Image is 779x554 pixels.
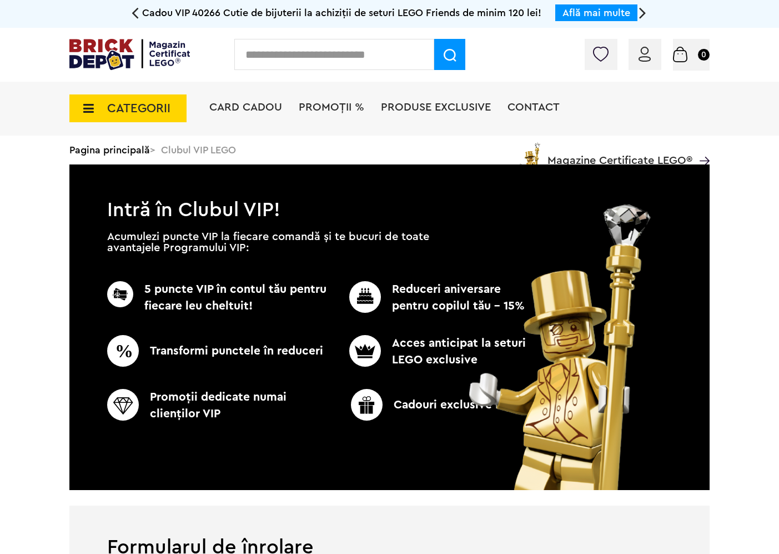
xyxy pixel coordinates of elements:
[351,389,383,421] img: CC_BD_Green_chek_mark
[349,281,381,313] img: CC_BD_Green_chek_mark
[107,281,133,307] img: CC_BD_Green_chek_mark
[381,102,491,113] a: Produse exclusive
[107,335,331,367] p: Transformi punctele în reduceri
[507,102,560,113] a: Contact
[107,281,331,315] p: 5 puncte VIP în contul tău pentru fiecare leu cheltuit!
[299,102,364,113] a: PROMOȚII %
[692,141,710,152] a: Magazine Certificate LEGO®
[107,231,429,253] p: Acumulezi puncte VIP la fiecare comandă și te bucuri de toate avantajele Programului VIP:
[209,102,282,113] a: Card Cadou
[562,8,630,18] a: Află mai multe
[326,389,550,421] p: Cadouri exclusive LEGO
[698,49,710,61] small: 0
[107,102,170,114] span: CATEGORII
[142,8,541,18] span: Cadou VIP 40266 Cutie de bijuterii la achiziții de seturi LEGO Friends de minim 120 lei!
[457,204,664,490] img: vip_page_image
[69,164,710,216] h1: Intră în Clubul VIP!
[349,335,381,367] img: CC_BD_Green_chek_mark
[331,281,530,315] p: Reduceri aniversare pentru copilul tău - 15%
[331,335,530,368] p: Acces anticipat la seturi LEGO exclusive
[107,389,139,421] img: CC_BD_Green_chek_mark
[107,389,331,422] p: Promoţii dedicate numai clienţilor VIP
[107,335,139,367] img: CC_BD_Green_chek_mark
[547,141,692,166] span: Magazine Certificate LEGO®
